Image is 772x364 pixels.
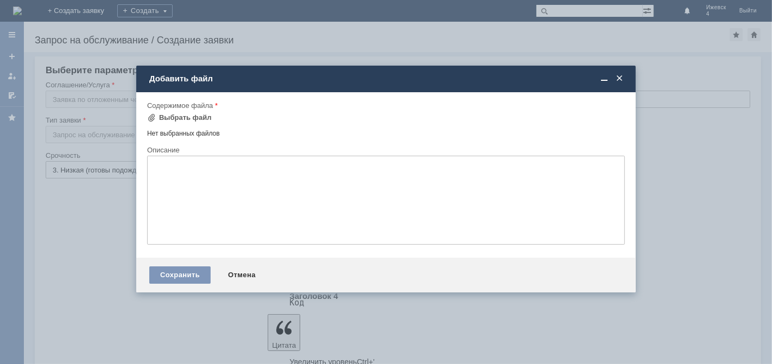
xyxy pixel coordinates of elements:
div: Нет выбранных файлов [147,125,625,138]
div: Добрый день! [4,4,159,13]
div: Выбрать файл [159,113,212,122]
div: Добавить файл [149,74,625,84]
div: Прошу отменить отложенные чеки за [DATE] по МБК Ижевск 4 [4,13,159,30]
div: Описание [147,146,623,154]
div: Содержимое файла [147,102,623,109]
span: Свернуть (Ctrl + M) [599,74,610,84]
span: Закрыть [614,74,625,84]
